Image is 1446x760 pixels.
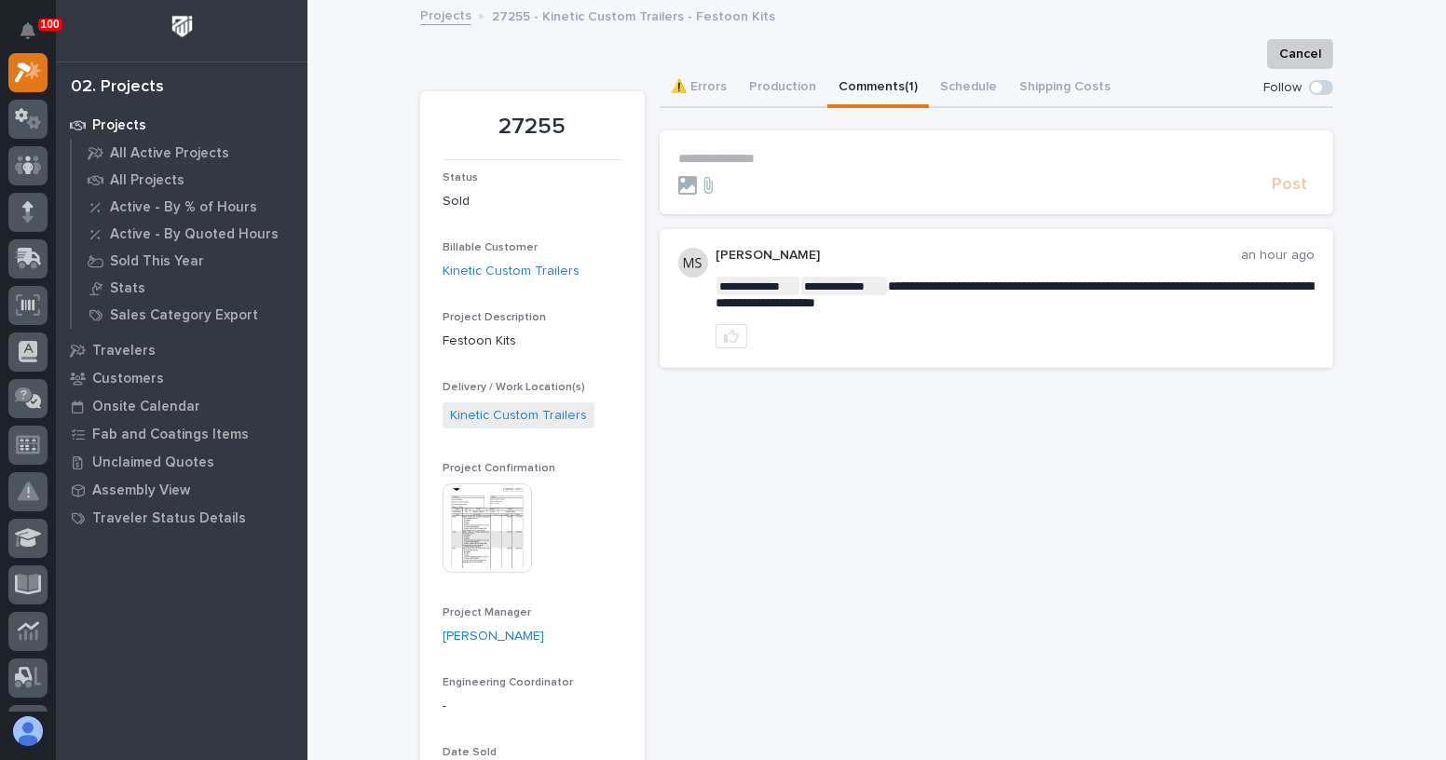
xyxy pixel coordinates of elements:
button: Post [1264,174,1315,196]
a: Kinetic Custom Trailers [443,262,580,281]
a: Travelers [56,336,307,364]
a: All Active Projects [72,140,307,166]
button: Comments (1) [827,69,929,108]
span: Date Sold [443,747,497,758]
p: Projects [92,117,146,134]
p: - [443,697,622,716]
a: All Projects [72,167,307,193]
a: Traveler Status Details [56,504,307,532]
img: Workspace Logo [165,9,199,44]
span: Project Description [443,312,546,323]
p: Follow [1263,80,1302,96]
p: [PERSON_NAME] [716,248,1241,264]
p: Festoon Kits [443,332,622,351]
button: Production [738,69,827,108]
a: Assembly View [56,476,307,504]
a: Onsite Calendar [56,392,307,420]
p: Sold [443,192,622,211]
a: Unclaimed Quotes [56,448,307,476]
a: Sales Category Export [72,302,307,328]
button: ⚠️ Errors [660,69,738,108]
span: Engineering Coordinator [443,677,573,688]
button: like this post [716,324,747,348]
a: Projects [420,4,471,25]
p: Sold This Year [110,253,204,270]
p: Traveler Status Details [92,510,246,527]
div: Notifications100 [23,22,48,52]
a: Kinetic Custom Trailers [450,406,587,426]
p: an hour ago [1241,248,1315,264]
span: Project Manager [443,607,531,618]
p: Assembly View [92,482,190,499]
button: Notifications [8,11,48,50]
button: Schedule [929,69,1008,108]
a: [PERSON_NAME] [443,627,544,646]
p: Customers [92,371,164,387]
div: 02. Projects [71,77,164,98]
a: Sold This Year [72,248,307,274]
p: Unclaimed Quotes [92,455,214,471]
button: Shipping Costs [1008,69,1122,108]
span: Project Confirmation [443,463,555,474]
p: Stats [110,280,145,297]
p: Active - By Quoted Hours [110,226,279,243]
a: Active - By % of Hours [72,194,307,220]
a: Projects [56,111,307,139]
button: Cancel [1267,39,1333,69]
span: Post [1272,174,1307,196]
a: Active - By Quoted Hours [72,221,307,247]
button: users-avatar [8,712,48,751]
a: Customers [56,364,307,392]
a: Fab and Coatings Items [56,420,307,448]
p: Active - By % of Hours [110,199,257,216]
a: Stats [72,275,307,301]
p: 27255 - Kinetic Custom Trailers - Festoon Kits [492,5,775,25]
span: Delivery / Work Location(s) [443,382,585,393]
p: All Active Projects [110,145,229,162]
span: Status [443,172,478,183]
p: Sales Category Export [110,307,258,324]
span: Billable Customer [443,242,538,253]
p: Onsite Calendar [92,399,200,415]
span: Cancel [1279,43,1321,65]
p: Travelers [92,343,156,360]
p: Fab and Coatings Items [92,427,249,443]
p: 27255 [443,114,622,141]
p: 100 [41,18,60,31]
p: All Projects [110,172,184,189]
